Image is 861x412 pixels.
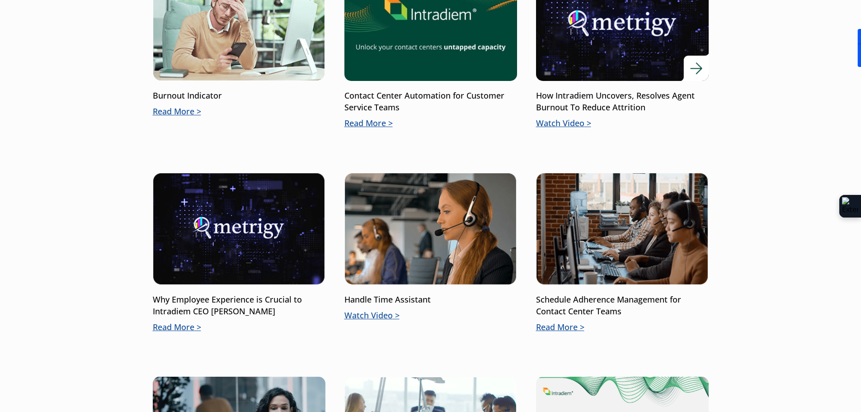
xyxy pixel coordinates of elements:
a: Handle Time AssistantWatch Video [344,173,517,322]
p: Why Employee Experience is Crucial to Intradiem CEO [PERSON_NAME] [153,294,325,317]
p: How Intradiem Uncovers, Resolves Agent Burnout To Reduce Attrition [536,90,709,114]
p: Read More [153,322,325,333]
p: Watch Video [344,310,517,322]
a: Why Employee Experience is Crucial to Intradiem CEO [PERSON_NAME]Read More [153,173,325,333]
a: Schedule Adherence Management for Contact Center TeamsRead More [536,173,709,333]
p: Contact Center Automation for Customer Service Teams [344,90,517,114]
img: Extension Icon [842,197,858,215]
p: Watch Video [536,118,709,129]
p: Handle Time Assistant [344,294,517,306]
p: Read More [536,322,709,333]
p: Schedule Adherence Management for Contact Center Teams [536,294,709,317]
p: Read More [344,118,517,129]
p: Read More [153,106,325,118]
p: Burnout Indicator [153,90,325,102]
